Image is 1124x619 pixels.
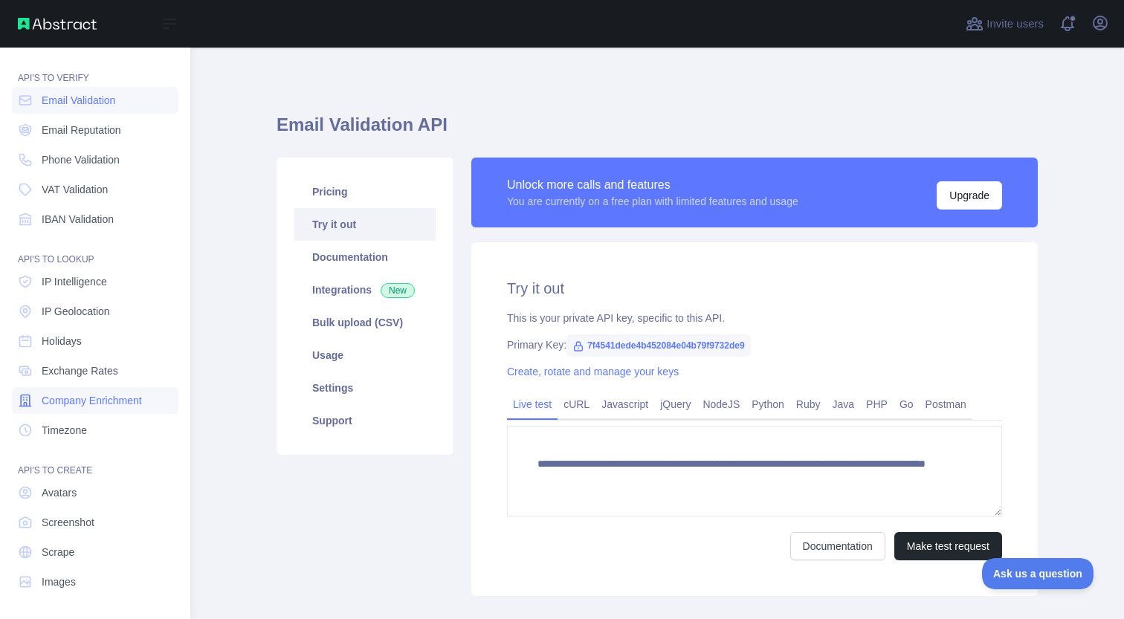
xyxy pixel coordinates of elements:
[790,392,827,416] a: Ruby
[963,12,1047,36] button: Invite users
[12,568,178,595] a: Images
[12,87,178,114] a: Email Validation
[982,558,1094,589] iframe: Toggle Customer Support
[42,393,142,408] span: Company Enrichment
[42,182,108,197] span: VAT Validation
[12,176,178,203] a: VAT Validation
[920,392,972,416] a: Postman
[790,532,885,560] a: Documentation
[12,357,178,384] a: Exchange Rates
[42,123,121,137] span: Email Reputation
[507,392,558,416] a: Live test
[12,387,178,414] a: Company Enrichment
[12,54,178,84] div: API'S TO VERIFY
[42,515,94,530] span: Screenshot
[42,93,115,108] span: Email Validation
[937,181,1002,210] button: Upgrade
[18,18,97,30] img: Abstract API
[12,417,178,444] a: Timezone
[12,268,178,295] a: IP Intelligence
[42,545,74,560] span: Scrape
[294,208,436,241] a: Try it out
[42,574,76,589] span: Images
[294,339,436,372] a: Usage
[294,273,436,306] a: Integrations New
[294,372,436,404] a: Settings
[860,392,894,416] a: PHP
[558,392,595,416] a: cURL
[294,404,436,437] a: Support
[42,334,82,349] span: Holidays
[595,392,654,416] a: Javascript
[654,392,697,416] a: jQuery
[12,539,178,565] a: Scrape
[12,236,178,265] div: API'S TO LOOKUP
[42,363,118,378] span: Exchange Rates
[507,278,1002,299] h2: Try it out
[12,328,178,354] a: Holidays
[12,206,178,233] a: IBAN Validation
[42,423,87,438] span: Timezone
[42,304,110,319] span: IP Geolocation
[894,532,1002,560] button: Make test request
[566,334,751,357] span: 7f4541dede4b452084e04b79f9732de9
[42,274,107,289] span: IP Intelligence
[827,392,861,416] a: Java
[381,283,415,298] span: New
[12,117,178,143] a: Email Reputation
[277,113,1038,149] h1: Email Validation API
[507,337,1002,352] div: Primary Key:
[507,176,798,194] div: Unlock more calls and features
[294,175,436,208] a: Pricing
[894,392,920,416] a: Go
[42,212,114,227] span: IBAN Validation
[507,194,798,209] div: You are currently on a free plan with limited features and usage
[507,366,679,377] a: Create, rotate and manage your keys
[12,146,178,173] a: Phone Validation
[12,479,178,506] a: Avatars
[986,16,1044,33] span: Invite users
[746,392,790,416] a: Python
[12,509,178,536] a: Screenshot
[294,241,436,273] a: Documentation
[697,392,746,416] a: NodeJS
[42,485,77,500] span: Avatars
[12,447,178,476] div: API'S TO CREATE
[42,152,120,167] span: Phone Validation
[12,298,178,325] a: IP Geolocation
[507,311,1002,325] div: This is your private API key, specific to this API.
[294,306,436,339] a: Bulk upload (CSV)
